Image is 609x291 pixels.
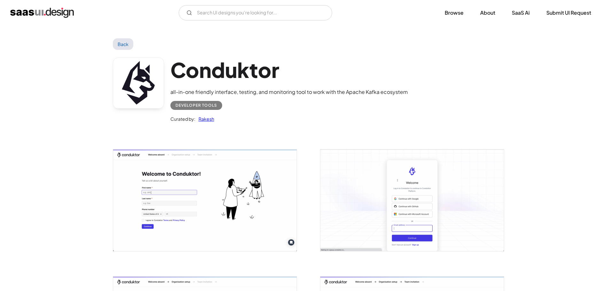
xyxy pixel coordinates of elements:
[113,149,297,251] a: open lightbox
[539,6,599,20] a: Submit UI Request
[179,5,332,20] form: Email Form
[320,149,504,251] a: open lightbox
[437,6,471,20] a: Browse
[176,102,217,109] div: Developer tools
[170,115,195,123] div: Curated by:
[170,88,408,96] div: all-in-one friendly interface, testing, and monitoring tool to work with the Apache Kafka ecosystem
[170,57,408,82] h1: Conduktor
[179,5,332,20] input: Search UI designs you're looking for...
[504,6,537,20] a: SaaS Ai
[113,149,297,251] img: 6427e1576251934f1b3c862c_Conduktor%20-%20Welcome.png
[195,115,214,123] a: Rakesh
[113,38,134,50] a: Back
[10,8,74,18] a: home
[320,149,504,251] img: 6427e1560480caa584c06c8a_Conduktor%20-%20Sign%20In.png
[472,6,503,20] a: About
